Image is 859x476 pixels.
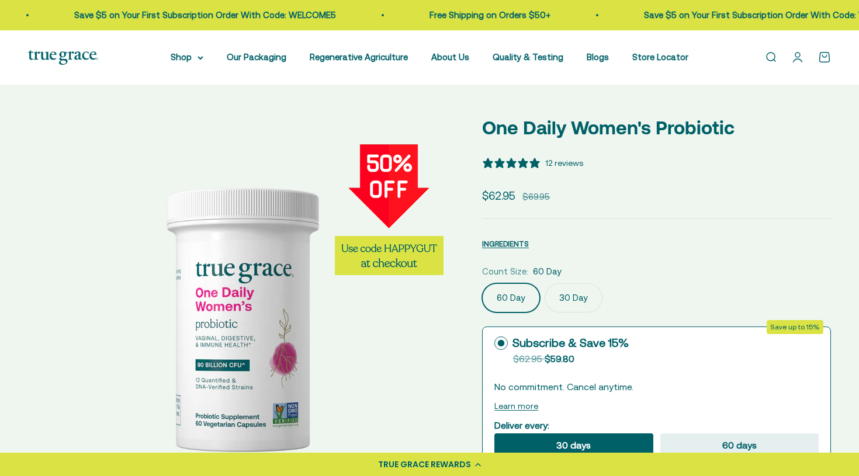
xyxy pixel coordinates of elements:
a: Blogs [587,52,609,62]
a: Quality & Testing [493,52,563,62]
compare-at-price: $69.95 [522,190,550,204]
p: Save $5 on Your First Subscription Order With Code: WELCOME5 [68,8,330,22]
p: One Daily Women's Probiotic [482,113,831,143]
a: About Us [431,52,469,62]
span: 60 Day [533,265,562,279]
a: Regenerative Agriculture [310,52,408,62]
div: 12 reviews [545,157,583,169]
button: 5 stars, 12 ratings [482,157,583,169]
legend: Count Size: [482,265,528,279]
a: Free Shipping on Orders $50+ [424,10,545,20]
sale-price: $62.95 [482,187,515,204]
button: INGREDIENTS [482,237,529,251]
a: Our Packaging [227,52,286,62]
div: TRUE GRACE REWARDS [378,458,471,471]
summary: Shop [171,50,203,64]
span: INGREDIENTS [482,239,529,248]
a: Store Locator [632,52,688,62]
